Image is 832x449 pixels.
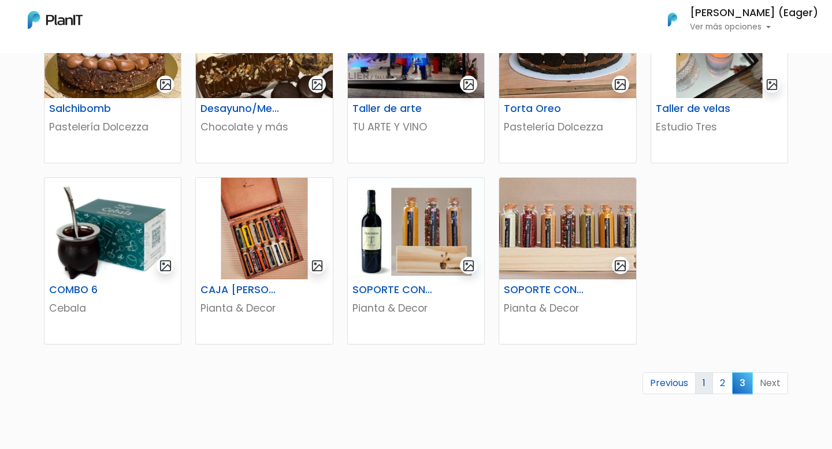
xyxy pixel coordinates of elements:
[352,301,480,316] p: Pianta & Decor
[196,178,332,279] img: thumb_Dise%C3%B1o_sin_t%C3%ADtulo_-_2024-11-29T163802.933.png
[311,259,324,272] img: gallery-light
[732,372,753,394] span: 3
[200,119,328,134] p: Chocolate y más
[712,372,733,394] a: 2
[346,103,440,115] h6: Taller de arte
[653,5,818,35] button: PlanIt Logo [PERSON_NAME] (Eager) Ver más opciones
[497,284,591,296] h6: SOPORTE CON ESPECIAS 4
[42,284,136,296] h6: COMBO 6
[44,177,181,345] a: gallery-light COMBO 6 Cebala
[159,78,172,91] img: gallery-light
[347,177,485,345] a: gallery-light SOPORTE CON ESPECIAS + VINO Pianta & Decor
[346,284,440,296] h6: SOPORTE CON ESPECIAS + VINO
[690,23,818,31] p: Ver más opciones
[642,372,696,394] a: Previous
[499,177,636,345] a: gallery-light SOPORTE CON ESPECIAS 4 Pianta & Decor
[42,103,136,115] h6: Salchibomb
[44,178,181,279] img: thumb_Captura_de_pantalla_2025-03-07_121547.png
[656,119,783,134] p: Estudio Tres
[49,301,176,316] p: Cebala
[194,103,288,115] h6: Desayuno/Merienda para Dos
[159,259,172,272] img: gallery-light
[200,301,328,316] p: Pianta & Decor
[352,119,480,134] p: TU ARTE Y VINO
[497,103,591,115] h6: Torta Oreo
[695,372,713,394] a: 1
[614,259,627,272] img: gallery-light
[28,11,83,29] img: PlanIt Logo
[649,103,743,115] h6: Taller de velas
[194,284,288,296] h6: CAJA [PERSON_NAME] CON 7 ESPECIAS
[311,78,324,91] img: gallery-light
[195,177,333,345] a: gallery-light CAJA [PERSON_NAME] CON 7 ESPECIAS Pianta & Decor
[690,8,818,18] h6: [PERSON_NAME] (Eager)
[504,119,631,134] p: Pastelería Dolcezza
[660,7,685,32] img: PlanIt Logo
[614,78,627,91] img: gallery-light
[462,78,476,91] img: gallery-light
[60,11,166,33] div: ¿Necesitás ayuda?
[766,78,779,91] img: gallery-light
[499,178,636,279] img: thumb_thumb_WhatsApp_Image_2021-08-28_at_13.44.18.jpeg
[504,301,631,316] p: Pianta & Decor
[348,178,484,279] img: thumb_WhatsApp_Image_2022-11-22_at_16.35.06.jpeg
[49,119,176,134] p: Pastelería Dolcezza
[462,259,476,272] img: gallery-light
